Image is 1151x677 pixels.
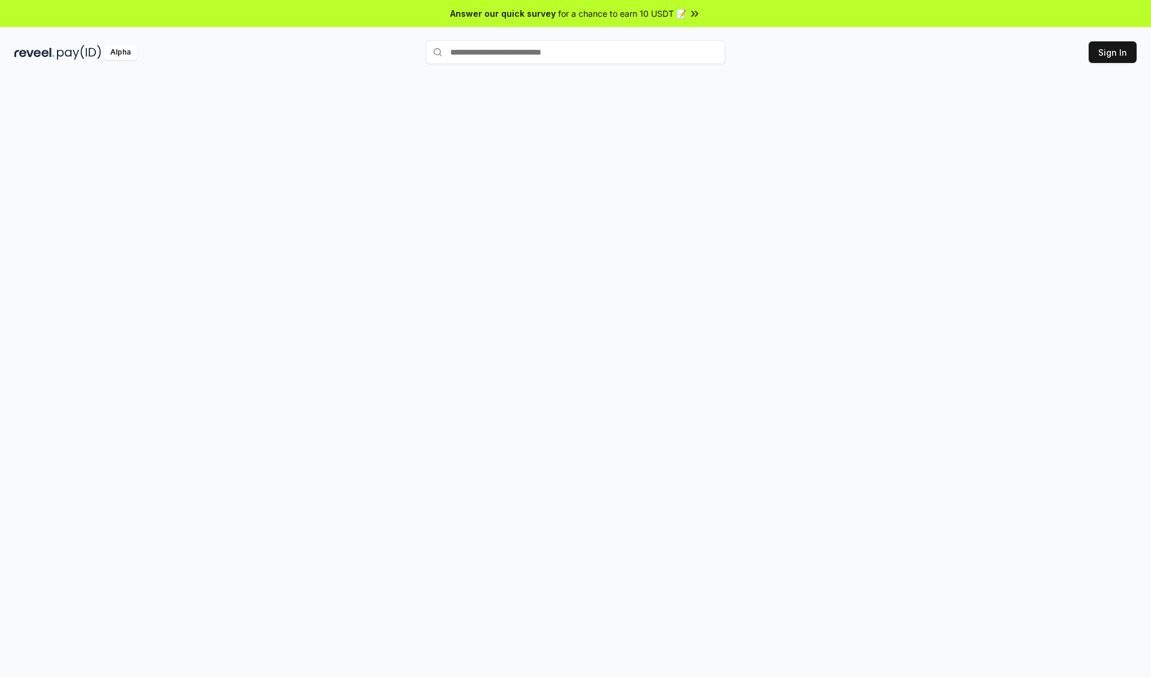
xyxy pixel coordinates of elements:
div: Alpha [104,45,137,60]
button: Sign In [1089,41,1137,63]
span: for a chance to earn 10 USDT 📝 [558,7,686,20]
img: reveel_dark [14,45,55,60]
img: pay_id [57,45,101,60]
span: Answer our quick survey [450,7,556,20]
